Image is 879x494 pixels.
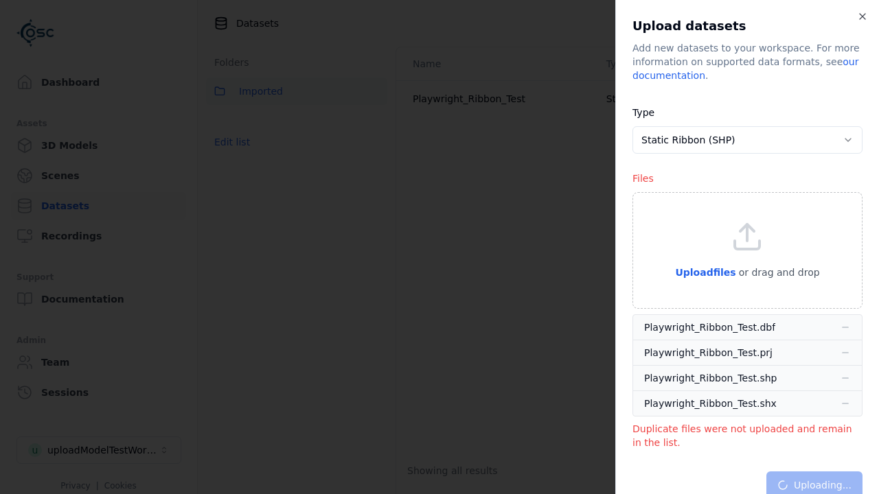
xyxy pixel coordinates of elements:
[632,16,863,36] h2: Upload datasets
[644,371,777,385] div: Playwright_Ribbon_Test.shp
[675,267,735,278] span: Upload files
[644,346,773,360] div: Playwright_Ribbon_Test.prj
[632,173,654,184] label: Files
[644,397,777,410] div: Playwright_Ribbon_Test.shx
[632,107,654,118] label: Type
[632,41,863,82] div: Add new datasets to your workspace. For more information on supported data formats, see .
[736,264,820,281] p: or drag and drop
[644,320,775,334] div: Playwright_Ribbon_Test.dbf
[632,422,863,449] p: Duplicate files were not uploaded and remain in the list.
